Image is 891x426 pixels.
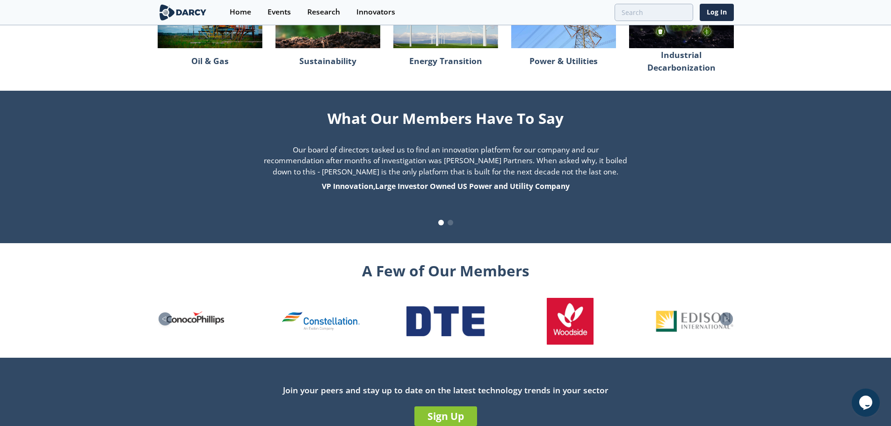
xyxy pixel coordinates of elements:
div: Next slide [720,312,733,325]
div: 12 / 26 [282,312,360,331]
img: logo-wide.svg [158,4,209,21]
img: woodside.com.au.png [547,298,594,345]
a: Log In [700,4,734,21]
div: Home [230,8,251,16]
img: 1613761100414-edison%20logo.png [656,310,733,332]
img: 1616533885400-Constellation.png [282,312,360,331]
p: Sustainability [299,51,356,71]
div: 2 / 4 [230,144,662,192]
input: Advanced Search [615,4,693,21]
div: VP Innovation , Large Investor Owned US Power and Utility Company [262,181,629,192]
img: 1616509367060-DTE.png [406,306,484,336]
img: conocophillips.com-final.png [161,302,231,340]
div: Innovators [356,8,395,16]
div: 15 / 26 [656,310,733,332]
div: Previous slide [159,312,172,325]
div: Research [307,8,340,16]
div: What Our Members Have To Say [230,104,662,129]
p: Power & Utilities [529,51,598,71]
p: Oil & Gas [191,51,229,71]
div: Our board of directors tasked us to find an innovation platform for our company and our recommend... [230,144,662,192]
div: Join your peers and stay up to date on the latest technology trends in your sector [158,384,734,396]
a: Sign Up [414,406,477,426]
div: Events [268,8,291,16]
iframe: chat widget [852,389,882,417]
div: 13 / 26 [406,306,484,336]
p: Industrial Decarbonization [629,51,734,71]
p: Energy Transition [409,51,482,71]
div: 11 / 26 [157,302,235,340]
div: A Few of Our Members [158,256,734,282]
div: 14 / 26 [531,298,609,345]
